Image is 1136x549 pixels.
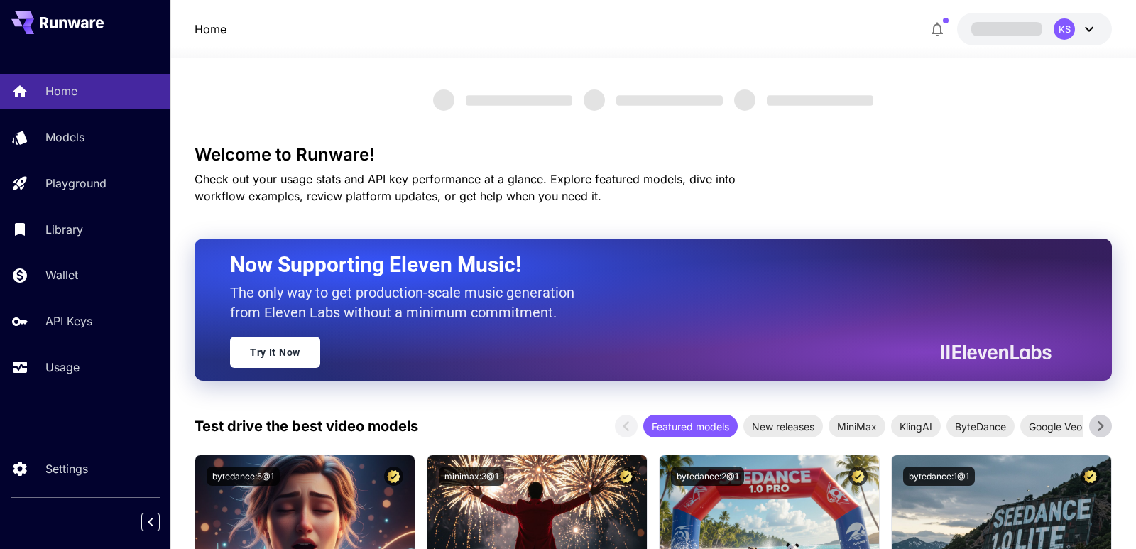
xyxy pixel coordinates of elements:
span: New releases [743,419,823,434]
button: KS [957,13,1112,45]
p: The only way to get production-scale music generation from Eleven Labs without a minimum commitment. [230,283,585,322]
p: Home [45,82,77,99]
a: Home [195,21,226,38]
span: MiniMax [829,419,885,434]
a: Try It Now [230,337,320,368]
span: KlingAI [891,419,941,434]
button: Certified Model – Vetted for best performance and includes a commercial license. [616,467,635,486]
p: Models [45,129,84,146]
span: Google Veo [1020,419,1091,434]
button: Certified Model – Vetted for best performance and includes a commercial license. [848,467,868,486]
span: ByteDance [946,419,1015,434]
div: New releases [743,415,823,437]
div: Collapse sidebar [152,509,170,535]
p: Usage [45,359,80,376]
p: Wallet [45,266,78,283]
p: Playground [45,175,106,192]
button: Certified Model – Vetted for best performance and includes a commercial license. [1081,467,1100,486]
button: minimax:3@1 [439,467,504,486]
div: ByteDance [946,415,1015,437]
div: Google Veo [1020,415,1091,437]
span: Check out your usage stats and API key performance at a glance. Explore featured models, dive int... [195,172,736,203]
button: bytedance:5@1 [207,467,280,486]
p: Library [45,221,83,238]
span: Featured models [643,419,738,434]
button: bytedance:2@1 [671,467,744,486]
nav: breadcrumb [195,21,226,38]
div: KS [1054,18,1075,40]
div: Featured models [643,415,738,437]
p: Settings [45,460,88,477]
button: Certified Model – Vetted for best performance and includes a commercial license. [384,467,403,486]
button: bytedance:1@1 [903,467,975,486]
h3: Welcome to Runware! [195,145,1112,165]
h2: Now Supporting Eleven Music! [230,251,1041,278]
p: API Keys [45,312,92,330]
button: Collapse sidebar [141,513,160,531]
p: Test drive the best video models [195,415,418,437]
div: KlingAI [891,415,941,437]
div: MiniMax [829,415,885,437]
